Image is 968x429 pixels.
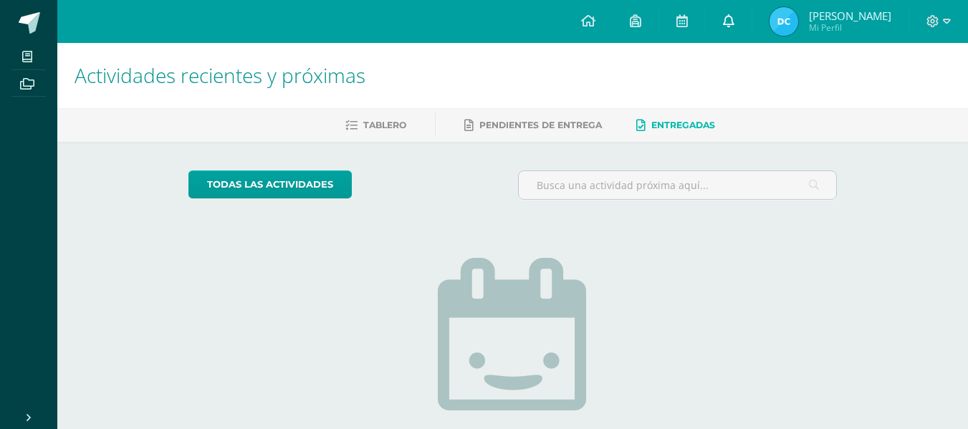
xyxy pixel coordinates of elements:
[363,120,406,130] span: Tablero
[809,9,891,23] span: [PERSON_NAME]
[188,170,352,198] a: todas las Actividades
[651,120,715,130] span: Entregadas
[75,62,365,89] span: Actividades recientes y próximas
[770,7,798,36] img: 06c843b541221984c6119e2addf5fdcd.png
[636,114,715,137] a: Entregadas
[519,171,836,199] input: Busca una actividad próxima aquí...
[479,120,602,130] span: Pendientes de entrega
[809,21,891,34] span: Mi Perfil
[345,114,406,137] a: Tablero
[464,114,602,137] a: Pendientes de entrega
